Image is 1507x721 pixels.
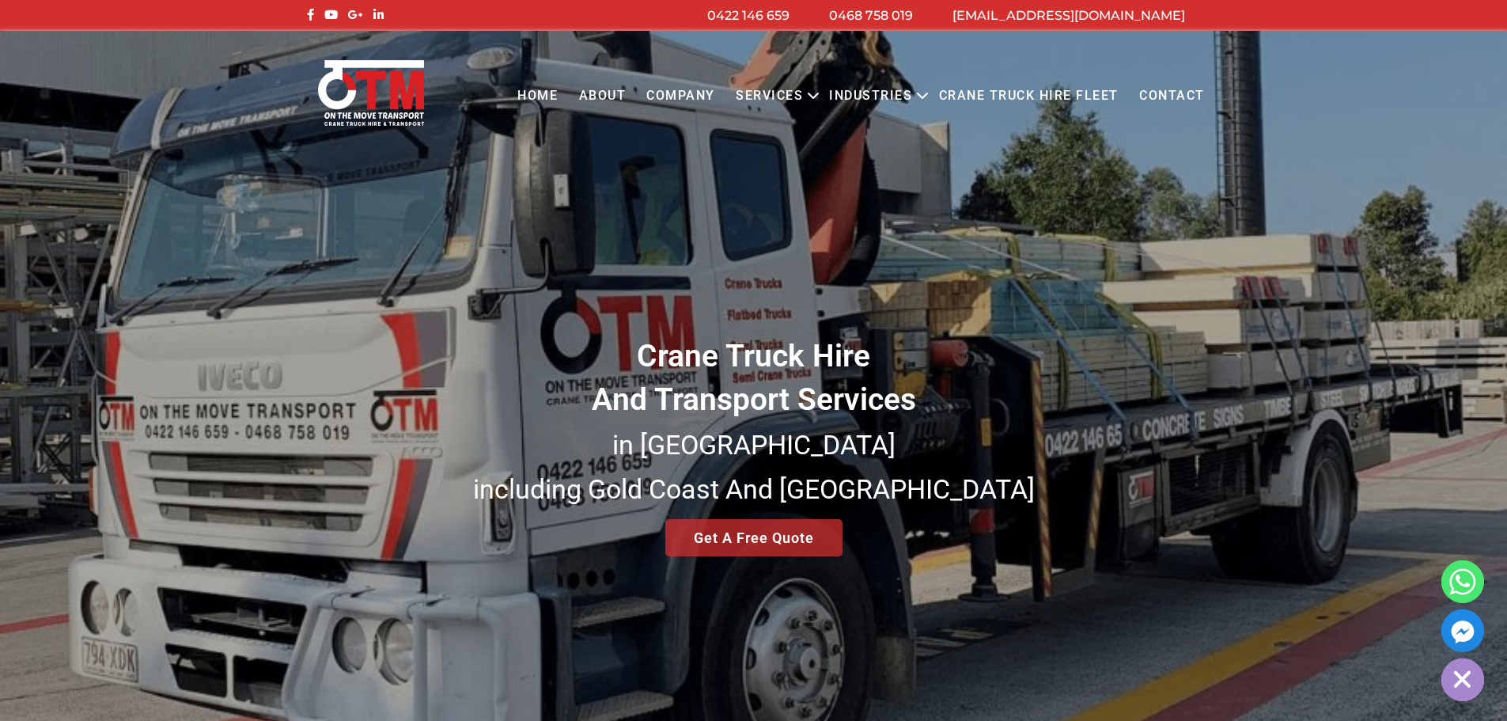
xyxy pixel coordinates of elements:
[707,8,789,23] a: 0422 146 659
[636,74,725,118] a: COMPANY
[725,74,813,118] a: Services
[819,74,922,118] a: Industries
[1441,560,1484,603] a: Whatsapp
[829,8,913,23] a: 0468 758 019
[952,8,1185,23] a: [EMAIL_ADDRESS][DOMAIN_NAME]
[928,74,1128,118] a: Crane Truck Hire Fleet
[665,519,842,556] a: Get A Free Quote
[507,74,568,118] a: Home
[568,74,636,118] a: About
[473,429,1035,505] small: in [GEOGRAPHIC_DATA] including Gold Coast And [GEOGRAPHIC_DATA]
[1441,609,1484,652] a: Facebook_Messenger
[1129,74,1215,118] a: Contact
